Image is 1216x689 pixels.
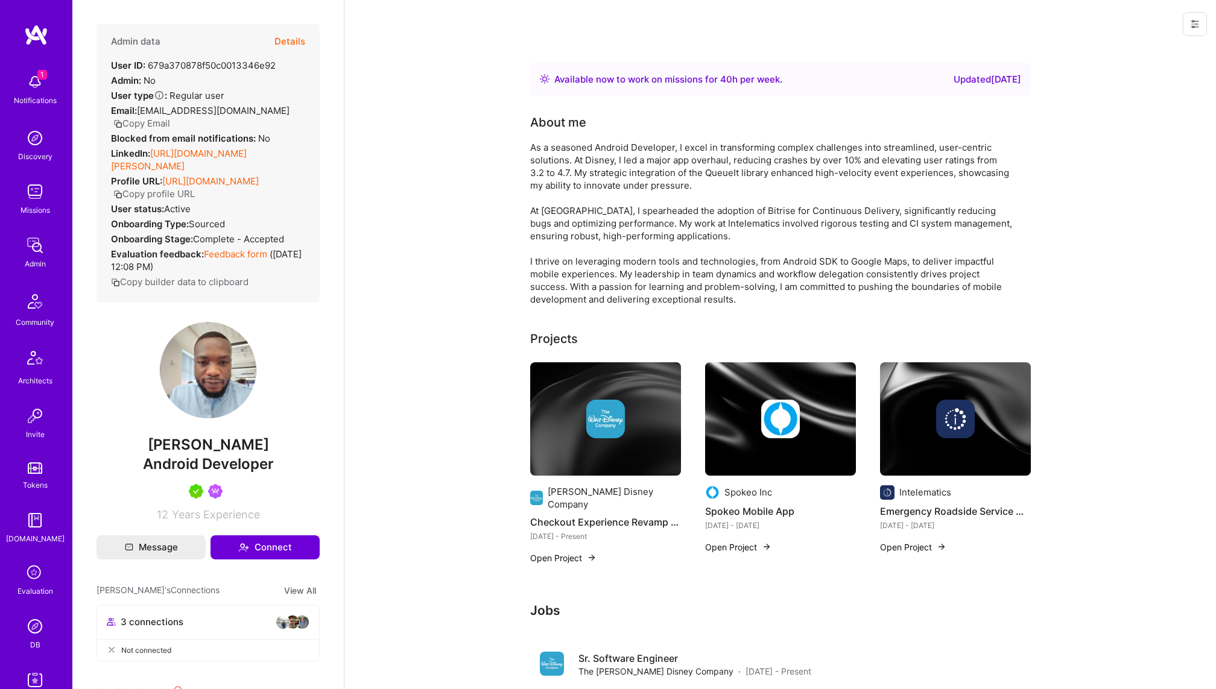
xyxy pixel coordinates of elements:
i: Help [154,90,165,101]
button: View All [280,584,320,597]
button: Open Project [880,541,946,553]
span: · [738,665,741,678]
strong: LinkedIn: [111,148,150,159]
img: Been on Mission [208,484,223,499]
img: Company logo [530,491,543,505]
a: [URL][DOMAIN_NAME] [162,175,259,187]
div: Missions [21,204,50,216]
i: icon Copy [111,278,120,287]
h4: Admin data [111,36,160,47]
strong: Admin: [111,75,141,86]
img: teamwork [23,180,47,204]
strong: User type : [111,90,167,101]
img: Community [21,287,49,316]
strong: Email: [111,105,137,116]
span: Years Experience [172,508,260,521]
img: cover [530,362,681,476]
div: Updated [DATE] [954,72,1021,87]
span: sourced [189,218,225,230]
img: A.Teamer in Residence [189,484,203,499]
div: ( [DATE] 12:08 PM ) [111,248,305,273]
div: Admin [25,257,46,270]
img: discovery [23,126,47,150]
button: Connect [211,535,320,559]
span: The [PERSON_NAME] Disney Company [578,665,733,678]
div: Spokeo Inc [724,486,772,499]
span: 3 connections [121,615,183,628]
img: Architects [21,345,49,374]
div: [DATE] - [DATE] [705,519,856,532]
strong: Onboarding Stage: [111,233,193,245]
img: cover [705,362,856,476]
button: Open Project [530,552,597,564]
button: Details [274,24,305,59]
span: Android Developer [143,455,274,473]
span: Complete - Accepted [193,233,284,245]
img: Company logo [705,485,720,500]
img: arrow-right [587,553,597,562]
span: [PERSON_NAME] [97,436,320,454]
button: Copy Email [113,117,170,130]
span: [PERSON_NAME]'s Connections [97,584,220,597]
a: [URL][DOMAIN_NAME][PERSON_NAME] [111,148,247,172]
h3: Jobs [530,603,1031,618]
img: admin teamwork [23,233,47,257]
span: [EMAIL_ADDRESS][DOMAIN_NAME] [137,105,290,116]
img: Company logo [540,652,564,676]
i: icon Connect [238,542,249,553]
div: About me [530,113,586,131]
i: icon CloseGray [107,645,116,655]
i: icon SelectionTeam [24,562,46,585]
span: Active [164,203,191,215]
img: Admin Search [23,614,47,638]
img: avatar [276,615,290,629]
div: Notifications [14,94,57,107]
div: As a seasoned Android Developer, I excel in transforming complex challenges into streamlined, use... [530,141,1013,306]
img: avatar [285,615,300,629]
img: cover [880,362,1031,476]
span: [DATE] - Present [746,665,811,678]
strong: User ID: [111,60,145,71]
img: logo [24,24,48,46]
div: [DATE] - [DATE] [880,519,1031,532]
strong: Blocked from email notifications: [111,133,258,144]
div: 679a370878f50c0013346e92 [111,59,276,72]
i: icon Mail [125,543,133,552]
i: icon Copy [113,190,122,199]
strong: Onboarding Type: [111,218,189,230]
div: Invite [26,428,45,441]
img: tokens [28,462,42,474]
strong: User status: [111,203,164,215]
div: No [111,132,270,145]
h4: Checkout Experience Revamp - Disney Store Mobile App [530,514,681,530]
div: Tokens [23,479,48,491]
img: User Avatar [160,322,256,418]
div: DB [30,638,40,651]
span: 1 [37,70,47,80]
h4: Sr. Software Engineer [578,652,811,665]
span: Not connected [121,644,171,656]
div: Projects [530,330,578,348]
button: Copy builder data to clipboard [111,275,249,288]
img: arrow-right [937,542,946,552]
div: No [111,74,156,87]
h4: Emergency Roadside Service Module - AAA Roadside App [880,503,1031,519]
div: [PERSON_NAME] Disney Company [548,485,680,511]
img: avatar [295,615,309,629]
a: Feedback form [204,248,267,260]
span: 40 [720,74,732,85]
div: Intelematics [899,486,951,499]
div: Community [16,316,54,329]
div: [DOMAIN_NAME] [6,532,65,545]
button: Open Project [705,541,771,553]
div: Evaluation [17,585,53,597]
h4: Spokeo Mobile App [705,503,856,519]
img: Company logo [761,400,800,438]
img: Company logo [936,400,975,438]
span: 12 [157,508,168,521]
div: Discovery [18,150,52,163]
strong: Profile URL: [111,175,162,187]
img: guide book [23,508,47,532]
i: icon Copy [113,119,122,128]
div: Architects [18,374,52,387]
